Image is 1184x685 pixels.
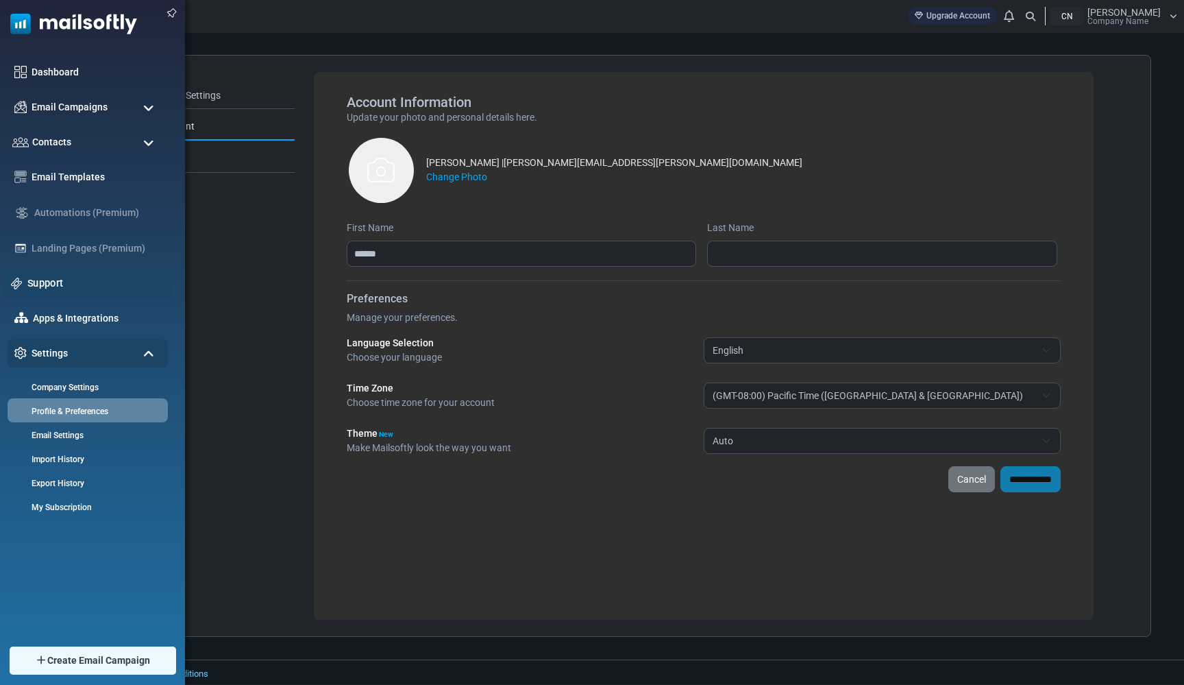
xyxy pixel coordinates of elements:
span: Contacts [32,135,71,149]
a: My Account [114,114,295,141]
span: English [704,337,1061,363]
span: Auto [713,433,1035,449]
a: Security [114,146,295,172]
img: campaigns-icon.png [14,101,27,113]
label: First Name [347,221,393,235]
a: Profile & Preferences [8,405,164,418]
img: email-templates-icon.svg [14,171,27,183]
span: Auto [704,428,1061,454]
a: Company Settings [114,83,295,109]
span: [PERSON_NAME] [1087,8,1161,17]
label: Last Name [707,221,754,235]
p: Choose time zone for your account [347,396,495,410]
h5: Account Information [347,94,1061,110]
div: New [378,431,399,441]
a: Export History [8,477,164,490]
img: dashboard-icon.svg [14,66,27,78]
footer: 2025 [45,660,1184,684]
a: Upgrade Account [908,7,997,25]
a: Cancel [948,466,995,492]
img: landing_pages.svg [14,242,27,254]
img: contacts-icon.svg [12,137,29,147]
span: Company Name [1087,17,1148,25]
span: (GMT-08:00) Pacific Time (US & Canada) [713,387,1035,404]
p: Make Mailsoftly look the way you want [347,441,511,455]
label: Change Photo [426,170,487,184]
span: Email Campaigns [32,100,108,115]
h6: Preferences [347,292,1061,305]
a: Email Settings [8,429,164,442]
img: settings-icon.svg [14,347,27,359]
img: firms-empty-photos-icon.svg [347,136,415,204]
a: Email Templates [32,170,161,184]
span: Manage your preferences. [347,312,458,323]
img: support-icon.svg [11,278,23,289]
a: Import History [8,453,164,466]
span: Update your photo and personal details here. [347,112,537,123]
label: Theme [347,426,399,441]
a: Apps & Integrations [33,311,161,326]
label: Time Zone [347,381,393,396]
a: My Subscription [8,501,164,514]
a: CN [PERSON_NAME] Company Name [1050,7,1177,25]
span: (GMT-08:00) Pacific Time (US & Canada) [704,383,1061,409]
img: workflow.svg [14,205,29,221]
span: Settings [32,346,68,361]
span: English [713,342,1035,359]
a: Company Settings [8,381,164,394]
span: Create Email Campaign [47,653,150,668]
p: Choose your language [347,350,442,365]
a: Dashboard [32,65,161,80]
label: Language Selection [347,336,434,350]
a: Support [27,276,164,291]
div: CN [1050,7,1084,25]
div: [PERSON_NAME] | [PERSON_NAME][EMAIL_ADDRESS][PERSON_NAME][DOMAIN_NAME] [426,156,802,170]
